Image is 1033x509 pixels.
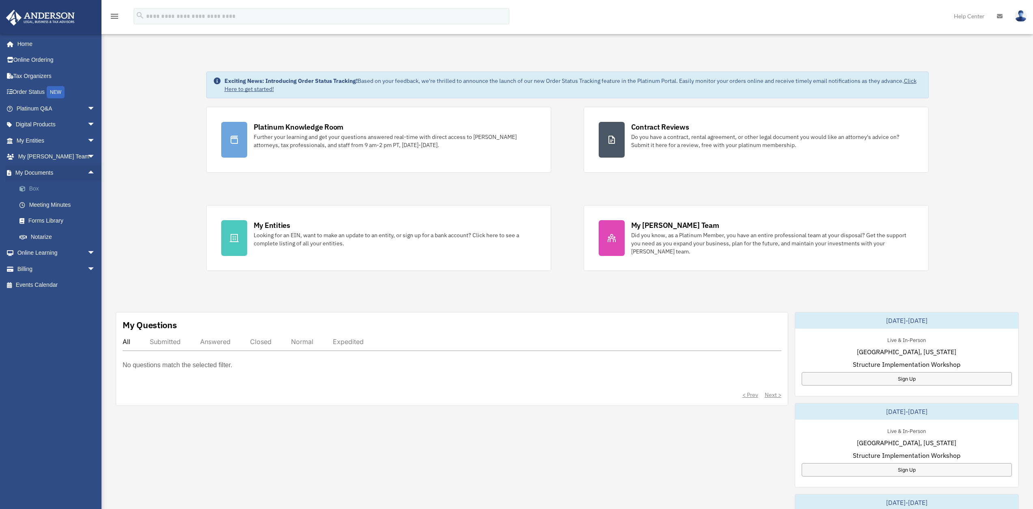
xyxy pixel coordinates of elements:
[6,245,108,261] a: Online Learningarrow_drop_down
[150,338,181,346] div: Submitted
[11,229,108,245] a: Notarize
[881,426,932,435] div: Live & In-Person
[6,117,108,133] a: Digital Productsarrow_drop_down
[254,231,536,247] div: Looking for an EIN, want to make an update to an entity, or sign up for a bank account? Click her...
[6,68,108,84] a: Tax Organizers
[631,231,914,256] div: Did you know, as a Platinum Member, you have an entire professional team at your disposal? Get th...
[1015,10,1027,22] img: User Pic
[584,205,929,271] a: My [PERSON_NAME] Team Did you know, as a Platinum Member, you have an entire professional team at...
[110,11,119,21] i: menu
[206,107,551,173] a: Platinum Knowledge Room Further your learning and get your questions answered real-time with dire...
[87,261,104,277] span: arrow_drop_down
[631,122,689,132] div: Contract Reviews
[584,107,929,173] a: Contract Reviews Do you have a contract, rental agreement, or other legal document you would like...
[881,335,932,344] div: Live & In-Person
[254,133,536,149] div: Further your learning and get your questions answered real-time with direct access to [PERSON_NAM...
[87,100,104,117] span: arrow_drop_down
[857,347,956,357] span: [GEOGRAPHIC_DATA], [US_STATE]
[6,36,104,52] a: Home
[6,277,108,293] a: Events Calendar
[254,220,290,230] div: My Entities
[87,132,104,149] span: arrow_drop_down
[6,52,108,68] a: Online Ordering
[87,149,104,165] span: arrow_drop_down
[6,84,108,101] a: Order StatusNEW
[795,312,1018,329] div: [DATE]-[DATE]
[47,86,65,98] div: NEW
[857,438,956,448] span: [GEOGRAPHIC_DATA], [US_STATE]
[11,213,108,229] a: Forms Library
[123,319,177,331] div: My Questions
[802,372,1012,386] a: Sign Up
[254,122,344,132] div: Platinum Knowledge Room
[4,10,77,26] img: Anderson Advisors Platinum Portal
[6,261,108,277] a: Billingarrow_drop_down
[853,360,960,369] span: Structure Implementation Workshop
[87,245,104,262] span: arrow_drop_down
[11,181,108,197] a: Box
[6,100,108,117] a: Platinum Q&Aarrow_drop_down
[123,360,232,371] p: No questions match the selected filter.
[795,403,1018,420] div: [DATE]-[DATE]
[291,338,313,346] div: Normal
[631,133,914,149] div: Do you have a contract, rental agreement, or other legal document you would like an attorney's ad...
[250,338,272,346] div: Closed
[224,77,922,93] div: Based on your feedback, we're thrilled to announce the launch of our new Order Status Tracking fe...
[224,77,358,84] strong: Exciting News: Introducing Order Status Tracking!
[200,338,231,346] div: Answered
[136,11,144,20] i: search
[333,338,364,346] div: Expedited
[110,14,119,21] a: menu
[224,77,917,93] a: Click Here to get started!
[6,165,108,181] a: My Documentsarrow_drop_up
[802,463,1012,477] a: Sign Up
[853,451,960,460] span: Structure Implementation Workshop
[6,149,108,165] a: My [PERSON_NAME] Teamarrow_drop_down
[123,338,130,346] div: All
[6,132,108,149] a: My Entitiesarrow_drop_down
[206,205,551,271] a: My Entities Looking for an EIN, want to make an update to an entity, or sign up for a bank accoun...
[631,220,719,230] div: My [PERSON_NAME] Team
[11,197,108,213] a: Meeting Minutes
[87,117,104,133] span: arrow_drop_down
[87,165,104,181] span: arrow_drop_up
